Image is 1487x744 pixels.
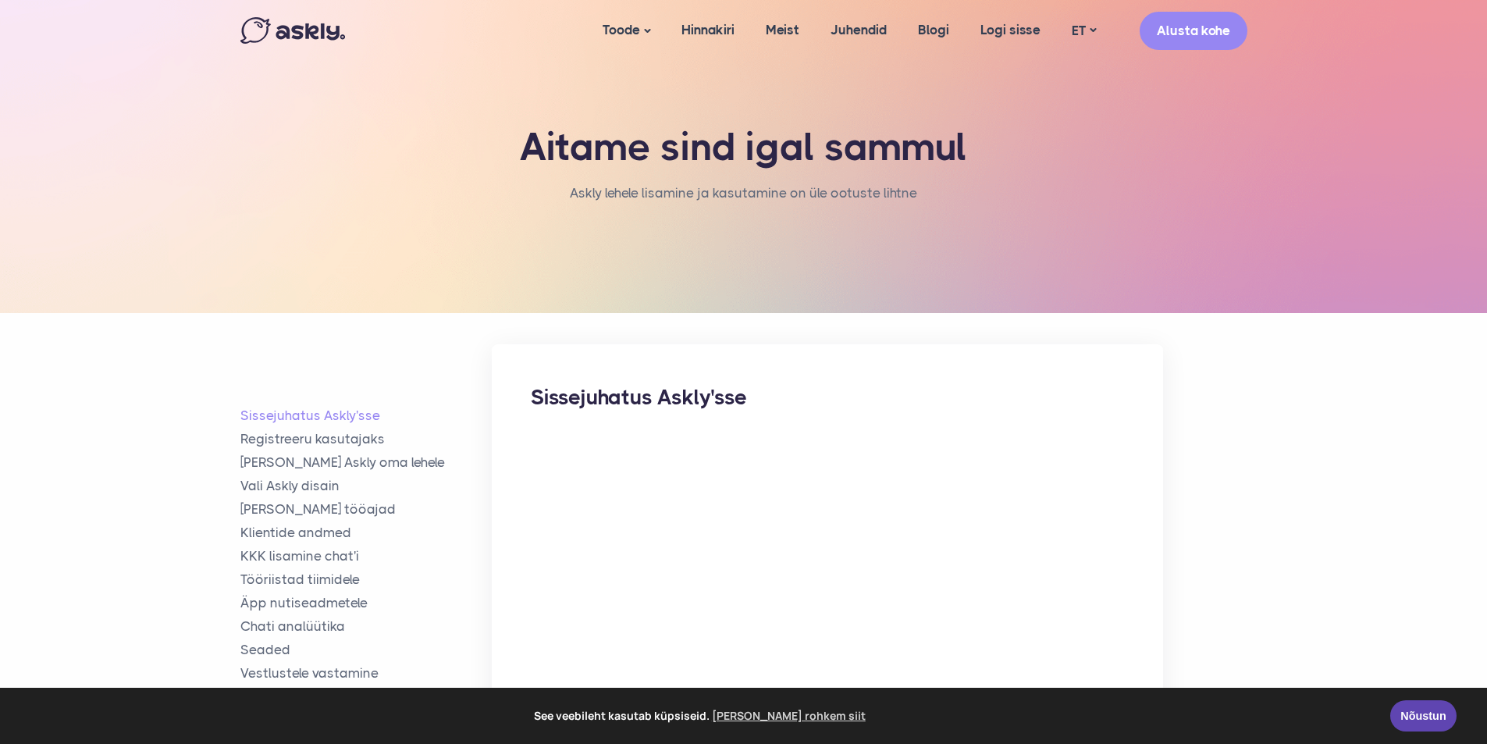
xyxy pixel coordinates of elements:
nav: breadcrumb [570,182,917,220]
a: Nõustun [1390,700,1457,732]
a: Seaded [240,641,493,659]
a: [PERSON_NAME] tööajad [240,500,493,518]
li: Askly lehele lisamine ja kasutamine on üle ootuste lihtne [570,182,917,205]
a: [PERSON_NAME] Askly oma lehele [240,454,493,472]
a: Klientide andmed [240,524,493,542]
img: Askly [240,17,345,44]
a: Tööriistad tiimidele [240,571,493,589]
a: Chati analüütika [240,618,493,635]
a: Vestlustele vastamine [240,664,493,682]
a: ET [1056,20,1112,42]
span: See veebileht kasutab küpsiseid. [23,704,1379,728]
h1: Aitame sind igal sammul [498,125,990,170]
a: learn more about cookies [710,704,868,728]
a: Alusta kohe [1140,12,1247,50]
a: Vali Askly disain [240,477,493,495]
a: Äpp nutiseadmetele [240,594,493,612]
a: Registreeru kasutajaks [240,430,493,448]
h2: Sissejuhatus Askly'sse [531,383,1124,411]
a: Sissejuhatus Askly'sse [240,407,493,425]
a: KKK lisamine chat'i [240,547,493,565]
